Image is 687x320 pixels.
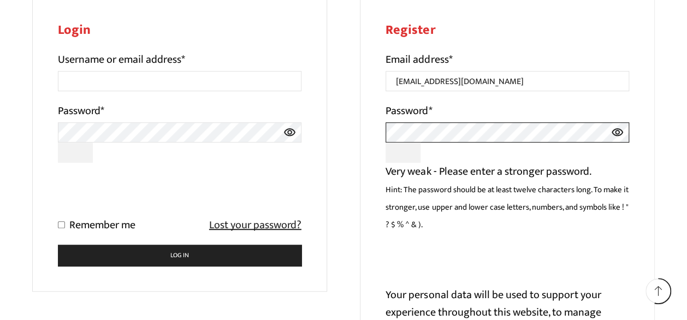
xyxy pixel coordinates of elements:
[386,163,629,180] div: Very weak - Please enter a stronger password.
[58,221,65,228] input: Remember me
[386,51,452,68] label: Email address
[58,51,185,68] label: Username or email address
[58,245,301,266] button: Log in
[386,22,629,38] h2: Register
[386,183,628,232] small: Hint: The password should be at least twelve characters long. To make it stronger, use upper and ...
[58,174,224,216] iframe: reCAPTCHA
[58,22,301,38] h2: Login
[386,143,421,163] button: Show password
[209,216,301,234] a: Lost your password?
[58,102,104,120] label: Password
[69,216,135,234] span: Remember me
[58,143,93,163] button: Show password
[386,244,552,286] iframe: reCAPTCHA
[386,102,432,120] label: Password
